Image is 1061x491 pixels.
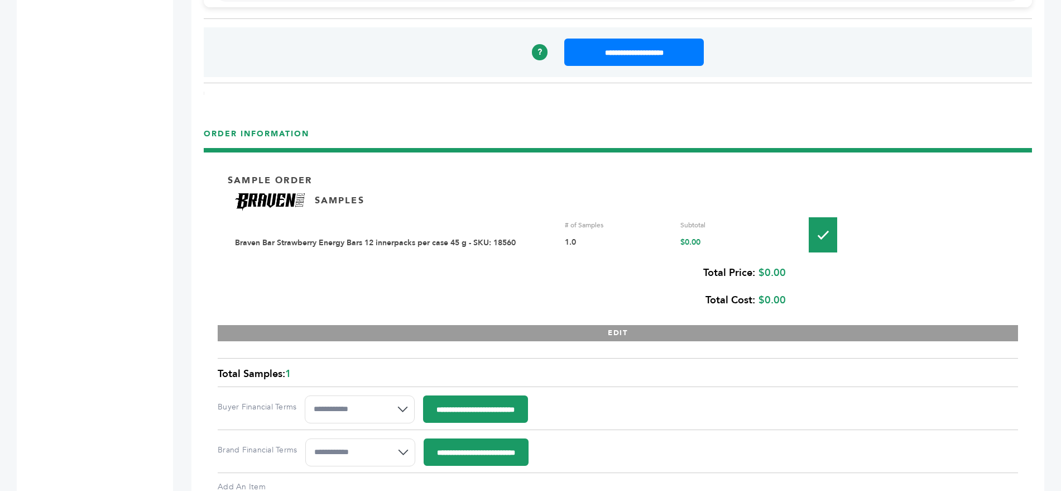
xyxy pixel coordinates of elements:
span: 1 [285,367,291,381]
div: $0.00 [680,237,788,249]
p: SAMPLES [315,194,364,207]
b: Total Price: [703,266,755,280]
div: # of Samples [565,220,672,230]
p: Sample Order [228,174,312,187]
div: 1.0 [565,237,672,249]
span: Total Samples: [218,367,285,381]
button: EDIT [218,325,1018,341]
div: $0.00 $0.00 [228,259,786,314]
a: Braven Bar Strawberry Energy Bars 12 innerpacks per case 45 g - SKU: 18560 [235,237,516,248]
h3: ORDER INFORMATION [204,128,1032,148]
label: Brand Financial Terms [218,445,297,456]
b: Total Cost: [705,293,755,307]
a: ? [532,44,548,60]
img: Pallet-Icons-01.png [809,217,837,252]
div: Subtotal [680,220,788,230]
label: Buyer Financial Terms [218,402,296,413]
img: Brand Name [228,187,313,214]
